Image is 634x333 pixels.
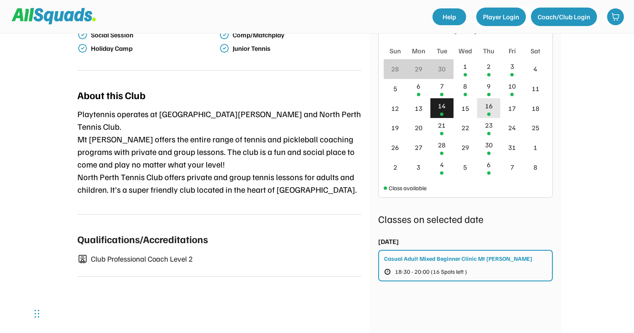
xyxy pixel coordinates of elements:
[378,236,399,246] div: [DATE]
[487,160,491,170] div: 6
[389,184,427,192] div: Class available
[459,46,472,56] div: Wed
[91,45,218,52] div: Holiday Camp
[416,162,420,172] div: 3
[393,84,397,94] div: 5
[91,31,218,39] div: Social Session
[77,108,361,196] div: Playtennis operates at [GEOGRAPHIC_DATA][PERSON_NAME] and North Perth Tennis Club. Mt [PERSON_NAM...
[463,81,467,91] div: 8
[415,64,422,74] div: 29
[391,142,399,152] div: 26
[415,103,422,113] div: 13
[508,81,516,91] div: 10
[476,8,526,26] button: Player Login
[532,84,539,94] div: 11
[533,64,537,74] div: 4
[510,61,514,71] div: 3
[391,123,399,133] div: 19
[440,160,444,170] div: 4
[462,103,469,113] div: 15
[416,81,420,91] div: 6
[412,46,425,56] div: Mon
[438,64,446,74] div: 30
[509,46,516,56] div: Fri
[508,142,516,152] div: 31
[391,64,399,74] div: 28
[483,46,494,56] div: Thu
[438,120,446,130] div: 21
[533,142,537,152] div: 1
[391,103,399,113] div: 12
[485,140,493,150] div: 30
[508,123,516,133] div: 24
[384,266,480,277] button: 18:30 - 20:00 (16 Spots left )
[485,120,493,130] div: 23
[393,162,397,172] div: 2
[533,162,537,172] div: 8
[77,254,88,264] img: certificate-01.svg
[487,81,491,91] div: 9
[438,101,446,111] div: 14
[487,61,491,71] div: 2
[378,211,553,226] div: Classes on selected date
[219,30,229,40] img: check-verified-01.svg
[384,254,532,263] div: Casual Adult Mixed Beginner Clinic Mt [PERSON_NAME]
[77,43,88,53] img: check-verified-01.svg
[463,61,467,71] div: 1
[415,142,422,152] div: 27
[510,162,514,172] div: 7
[12,8,96,24] img: Squad%20Logo.svg
[485,101,493,111] div: 16
[415,123,422,133] div: 20
[440,81,444,91] div: 7
[462,142,469,152] div: 29
[437,46,447,56] div: Tue
[91,253,361,265] div: Club Professional Coach Level 2
[233,45,360,52] div: Junior Tennis
[233,31,360,39] div: Comp/Matchplay
[390,46,401,56] div: Sun
[395,269,467,275] span: 18:30 - 20:00 (16 Spots left )
[611,13,620,21] img: shopping-cart-01%20%281%29.svg
[77,30,88,40] img: check-verified-01.svg
[532,103,539,113] div: 18
[77,231,208,246] div: Qualifications/Accreditations
[463,162,467,172] div: 5
[438,140,446,150] div: 28
[508,103,516,113] div: 17
[531,46,540,56] div: Sat
[531,8,597,26] button: Coach/Club Login
[532,123,539,133] div: 25
[432,8,466,25] a: Help
[219,43,229,53] img: check-verified-01.svg
[462,123,469,133] div: 22
[77,87,146,102] div: About this Club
